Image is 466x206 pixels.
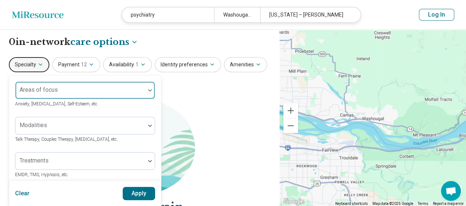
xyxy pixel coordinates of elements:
[9,57,49,72] button: Specialty
[155,57,221,72] button: Identity preferences
[81,61,87,69] span: 12
[260,7,352,22] div: [US_STATE] – [PERSON_NAME]
[103,57,152,72] button: Availability1
[15,137,118,142] span: Talk Therapy, Couples Therapy, [MEDICAL_DATA], etc.
[441,181,461,201] div: Open chat
[70,36,138,48] button: Care options
[283,118,298,133] button: Zoom out
[70,36,129,48] span: care options
[15,187,30,200] button: Clear
[136,61,139,69] span: 1
[418,202,428,206] a: Terms (opens in new tab)
[419,9,454,21] button: Log In
[15,101,98,107] span: Anxiety, [MEDICAL_DATA], Self-Esteem, etc.
[433,202,464,206] a: Report a map error
[20,157,49,164] label: Treatments
[9,36,138,48] h1: 0 in-network
[52,57,100,72] button: Payment12
[283,103,298,118] button: Zoom in
[372,202,413,206] span: Map data ©2025 Google
[122,7,214,22] div: psychiatry
[224,57,267,72] button: Amenities
[20,122,47,129] label: Modalities
[20,86,58,93] label: Areas of focus
[123,187,155,200] button: Apply
[214,7,260,22] div: Washougal, [GEOGRAPHIC_DATA]
[15,172,69,177] span: EMDR, TMS, Hypnosis, etc.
